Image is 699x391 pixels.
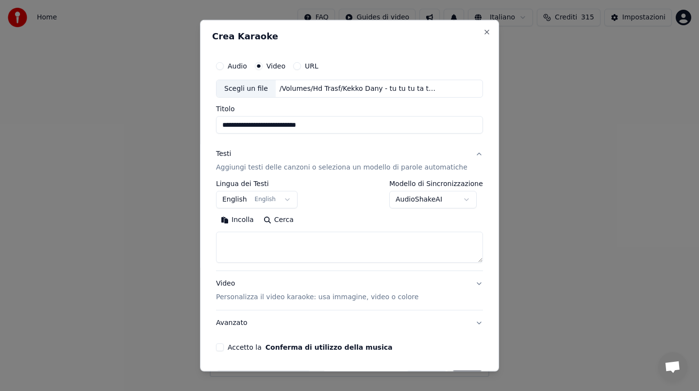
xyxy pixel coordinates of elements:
div: Testi [216,149,231,159]
label: URL [305,62,318,69]
button: TestiAggiungi testi delle canzoni o seleziona un modello di parole automatiche [216,141,483,180]
div: /Volumes/Hd Trasf/Kekko Dany - tu tu tu ta ta ta.mov [276,84,441,93]
label: Video [266,62,285,69]
label: Modello di Sincronizzazione [389,180,483,187]
p: Aggiungi testi delle canzoni o seleziona un modello di parole automatiche [216,163,467,172]
h2: Crea Karaoke [212,32,487,40]
label: Accetto la [228,344,392,351]
button: Incolla [216,212,259,228]
div: TestiAggiungi testi delle canzoni o seleziona un modello di parole automatiche [216,180,483,271]
button: VideoPersonalizza il video karaoke: usa immagine, video o colore [216,271,483,310]
label: Audio [228,62,247,69]
label: Lingua dei Testi [216,180,298,187]
label: Titolo [216,105,483,112]
button: Avanzato [216,310,483,336]
button: Accetto la [266,344,393,351]
button: Crea [452,371,483,388]
button: Annulla [406,371,448,388]
div: Video [216,279,418,302]
button: Cerca [259,212,299,228]
div: Scegli un file [216,80,276,97]
p: Personalizza il video karaoke: usa immagine, video o colore [216,292,418,302]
